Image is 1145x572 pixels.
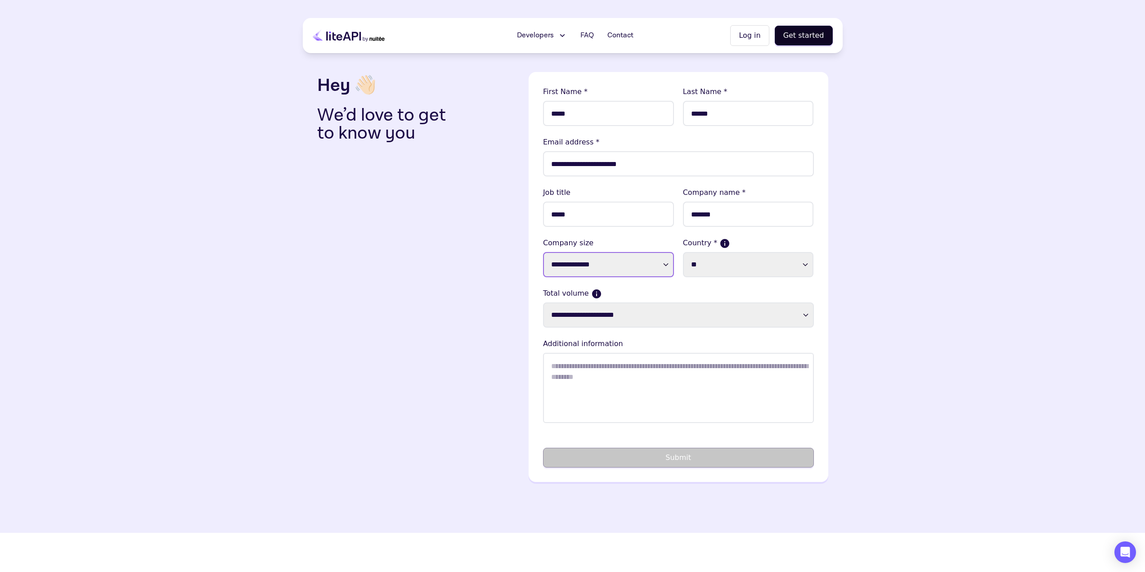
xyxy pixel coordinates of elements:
[575,27,599,45] a: FAQ
[317,72,521,99] h3: Hey 👋🏻
[543,137,814,148] lable: Email address *
[543,448,814,468] button: Submit
[543,238,674,248] label: Company size
[1114,541,1136,563] div: Open Intercom Messenger
[543,187,674,198] lable: Job title
[580,30,594,41] span: FAQ
[512,27,572,45] button: Developers
[543,86,674,97] lable: First Name *
[543,338,814,349] lable: Additional information
[721,239,729,248] button: If more than one country, please select where the majority of your sales come from.
[607,30,633,41] span: Contact
[683,238,814,248] label: Country *
[593,290,601,298] button: Current monthly volume your business makes in USD
[602,27,639,45] a: Contact
[543,288,814,299] label: Total volume
[683,86,814,97] lable: Last Name *
[683,187,814,198] lable: Company name *
[775,26,833,45] button: Get started
[730,25,769,46] button: Log in
[317,106,460,142] p: We’d love to get to know you
[517,30,554,41] span: Developers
